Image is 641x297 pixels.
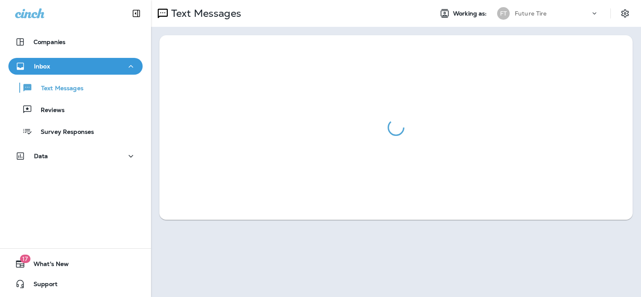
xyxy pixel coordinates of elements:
[20,255,30,263] span: 17
[125,5,148,22] button: Collapse Sidebar
[8,58,143,75] button: Inbox
[618,6,633,21] button: Settings
[8,34,143,50] button: Companies
[8,148,143,164] button: Data
[32,107,65,115] p: Reviews
[34,153,48,159] p: Data
[25,261,69,271] span: What's New
[25,281,57,291] span: Support
[515,10,547,17] p: Future Tire
[8,122,143,140] button: Survey Responses
[34,63,50,70] p: Inbox
[453,10,489,17] span: Working as:
[8,79,143,96] button: Text Messages
[32,128,94,136] p: Survey Responses
[8,101,143,118] button: Reviews
[34,39,65,45] p: Companies
[497,7,510,20] div: FT
[168,7,241,20] p: Text Messages
[8,276,143,292] button: Support
[8,255,143,272] button: 17What's New
[33,85,83,93] p: Text Messages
